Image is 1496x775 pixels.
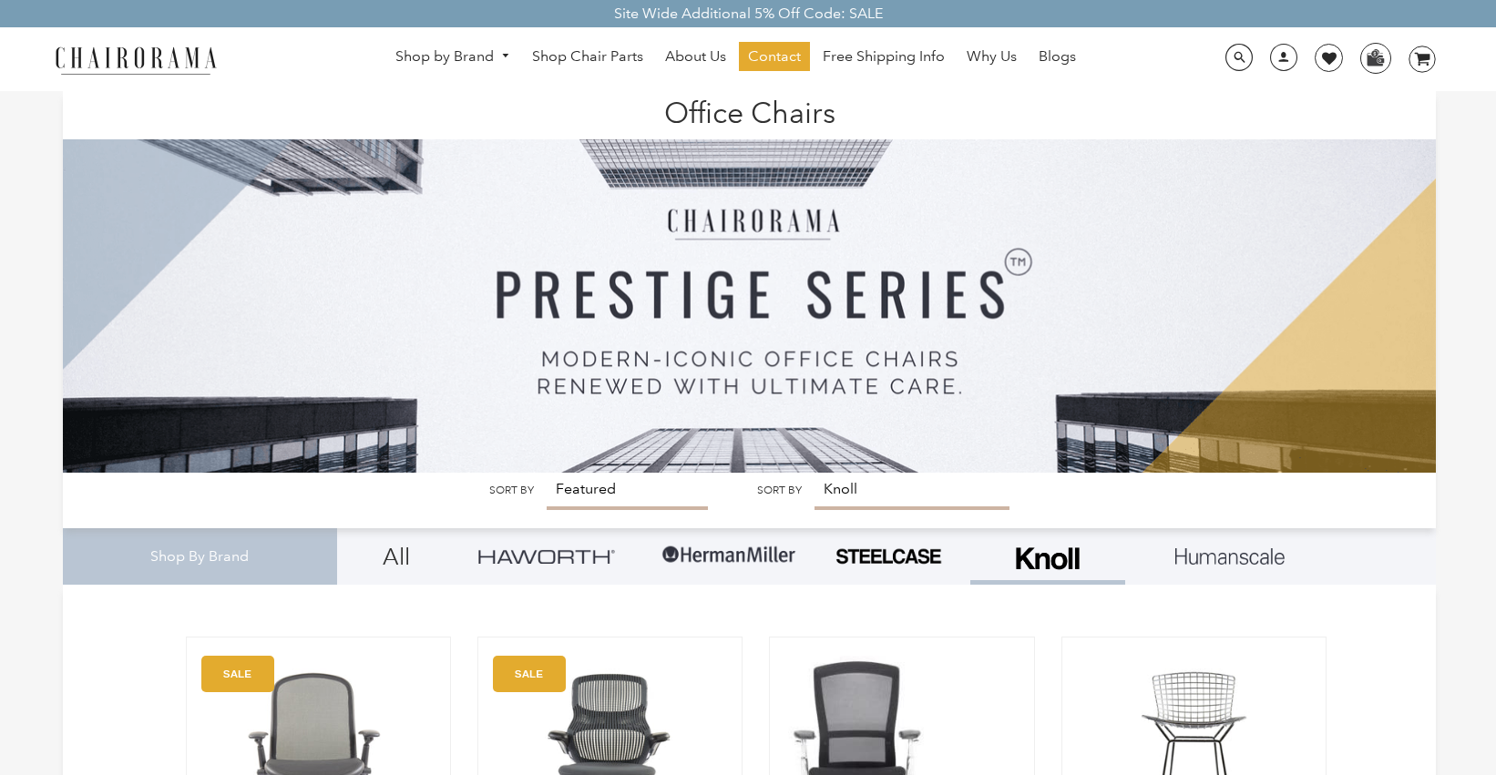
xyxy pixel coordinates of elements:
[958,42,1026,71] a: Why Us
[515,668,543,680] text: SALE
[386,43,519,71] a: Shop by Brand
[739,42,810,71] a: Contact
[661,528,797,583] img: Group-1.png
[63,91,1437,473] img: Office Chairs
[1361,44,1389,71] img: WhatsApp_Image_2024-07-12_at_16.23.01.webp
[489,484,534,497] label: Sort by
[304,42,1167,76] nav: DesktopNavigation
[757,484,802,497] label: Sort by
[748,47,801,66] span: Contact
[45,44,227,76] img: chairorama
[823,47,945,66] span: Free Shipping Info
[1175,548,1285,565] img: Layer_1_1.png
[834,546,943,566] img: PHOTO-2024-07-09-00-53-10-removebg-preview.png
[656,42,735,71] a: About Us
[1039,47,1076,66] span: Blogs
[351,528,442,585] a: All
[478,549,615,563] img: Group_4be16a4b-c81a-4a6e-a540-764d0a8faf6e.png
[665,47,726,66] span: About Us
[1030,42,1085,71] a: Blogs
[223,668,251,680] text: SALE
[63,528,338,586] div: Shop By Brand
[1011,535,1084,582] img: Frame_4.png
[523,42,652,71] a: Shop Chair Parts
[967,47,1017,66] span: Why Us
[81,91,1419,130] h1: Office Chairs
[532,47,643,66] span: Shop Chair Parts
[814,42,954,71] a: Free Shipping Info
